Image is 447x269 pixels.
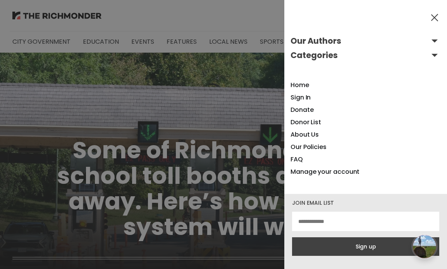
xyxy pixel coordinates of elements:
a: Home [291,81,309,89]
a: FAQ [291,155,303,164]
a: Donor List [291,118,321,127]
button: Open submenu Categories [291,49,441,62]
a: Donate [291,105,314,114]
div: Join email list [292,200,439,206]
button: Open submenu Our Authors [291,35,441,47]
button: Sign up [292,237,439,256]
a: About Us [291,130,319,139]
a: Our Policies [291,142,327,151]
iframe: portal-trigger [406,231,447,269]
a: Sign In [291,93,311,102]
a: Manage your account [291,167,359,176]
